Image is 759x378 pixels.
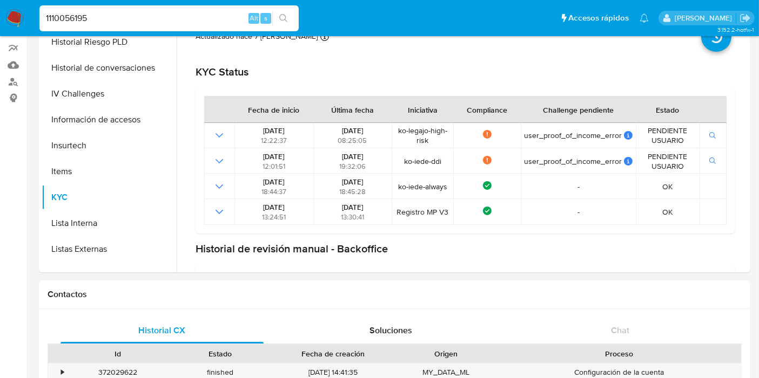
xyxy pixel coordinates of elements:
[48,289,742,300] h1: Contactos
[402,348,489,359] div: Origen
[139,324,186,336] span: Historial CX
[42,159,177,184] button: Items
[42,133,177,159] button: Insurtech
[75,348,162,359] div: Id
[177,348,264,359] div: Estado
[42,107,177,133] button: Información de accesos
[272,11,294,26] button: search-icon
[717,25,754,34] span: 3.152.2-hotfix-1
[740,12,751,24] a: Salir
[42,184,177,210] button: KYC
[279,348,387,359] div: Fecha de creación
[370,324,413,336] span: Soluciones
[568,12,629,24] span: Accesos rápidos
[42,262,177,288] button: Marcas AML
[264,13,267,23] span: s
[42,81,177,107] button: IV Challenges
[675,13,736,23] p: gregorio.negri@mercadolibre.com
[61,367,64,377] div: •
[611,324,629,336] span: Chat
[42,55,177,81] button: Historial de conversaciones
[640,13,649,23] a: Notificaciones
[42,29,177,55] button: Historial Riesgo PLD
[42,236,177,262] button: Listas Externas
[505,348,734,359] div: Proceso
[42,210,177,236] button: Lista Interna
[39,11,299,25] input: Buscar usuario o caso...
[250,13,258,23] span: Alt
[196,31,318,42] p: Actualizado hace 7 [PERSON_NAME]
